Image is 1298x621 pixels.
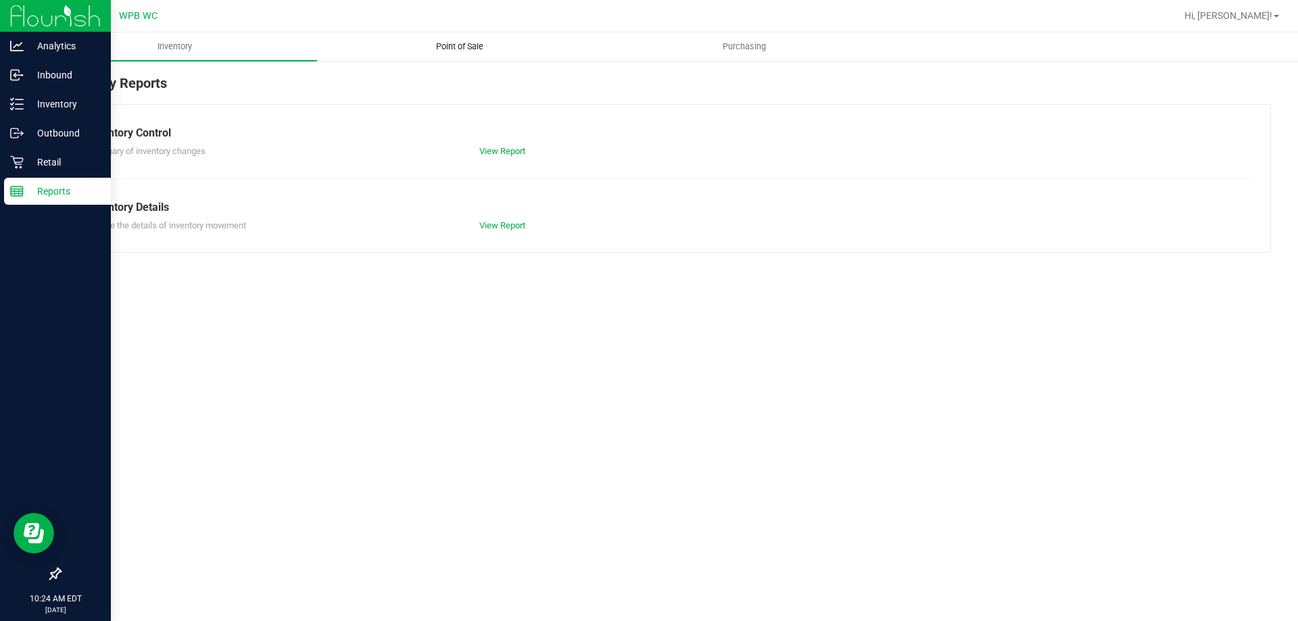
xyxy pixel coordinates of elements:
inline-svg: Analytics [10,39,24,53]
div: Inventory Control [87,125,1243,141]
span: Point of Sale [418,41,502,53]
p: Reports [24,183,105,199]
div: Inventory Reports [59,73,1271,104]
inline-svg: Reports [10,184,24,198]
span: WPB WC [119,10,158,22]
inline-svg: Inbound [10,68,24,82]
inline-svg: Inventory [10,97,24,111]
inline-svg: Retail [10,155,24,169]
p: [DATE] [6,605,105,615]
p: Analytics [24,38,105,54]
p: Outbound [24,125,105,141]
a: Inventory [32,32,317,61]
span: Inventory [139,41,210,53]
inline-svg: Outbound [10,126,24,140]
a: View Report [479,220,525,230]
span: Hi, [PERSON_NAME]! [1184,10,1272,21]
p: 10:24 AM EDT [6,593,105,605]
p: Inventory [24,96,105,112]
a: View Report [479,146,525,156]
iframe: Resource center [14,513,54,553]
a: Point of Sale [317,32,602,61]
span: Explore the details of inventory movement [87,220,246,230]
span: Summary of inventory changes [87,146,206,156]
div: Inventory Details [87,199,1243,216]
p: Inbound [24,67,105,83]
span: Purchasing [704,41,784,53]
a: Purchasing [602,32,886,61]
p: Retail [24,154,105,170]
